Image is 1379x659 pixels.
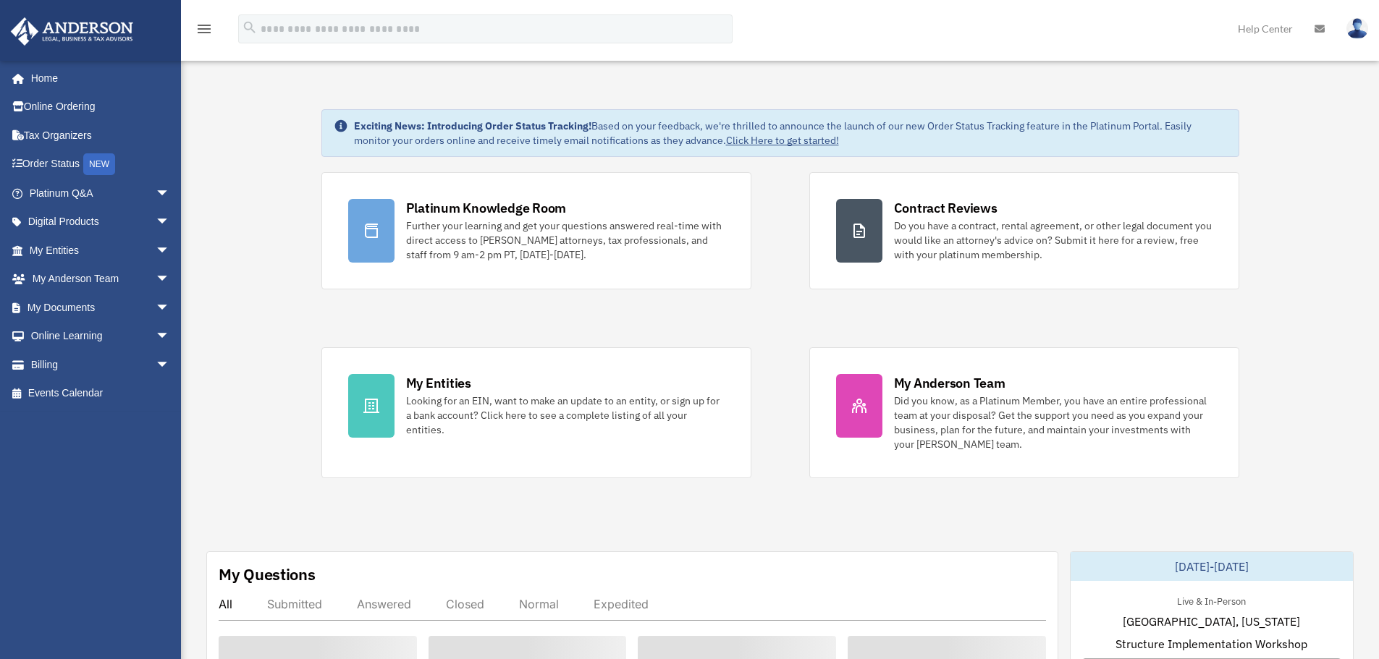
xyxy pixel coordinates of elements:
span: Structure Implementation Workshop [1116,635,1307,652]
span: arrow_drop_down [156,322,185,352]
a: Digital Productsarrow_drop_down [10,208,192,237]
a: My Anderson Teamarrow_drop_down [10,265,192,294]
div: Based on your feedback, we're thrilled to announce the launch of our new Order Status Tracking fe... [354,119,1227,148]
span: arrow_drop_down [156,293,185,323]
a: My Entities Looking for an EIN, want to make an update to an entity, or sign up for a bank accoun... [321,347,751,478]
div: Expedited [594,597,649,611]
a: Online Learningarrow_drop_down [10,322,192,351]
span: arrow_drop_down [156,208,185,237]
div: Further your learning and get your questions answered real-time with direct access to [PERSON_NAM... [406,218,725,262]
span: [GEOGRAPHIC_DATA], [US_STATE] [1123,613,1300,630]
i: menu [195,20,213,38]
div: Answered [357,597,411,611]
span: arrow_drop_down [156,179,185,208]
a: Click Here to get started! [726,134,839,147]
a: Platinum Q&Aarrow_drop_down [10,179,192,208]
a: Tax Organizers [10,121,192,150]
div: Closed [446,597,484,611]
div: All [219,597,232,611]
div: Looking for an EIN, want to make an update to an entity, or sign up for a bank account? Click her... [406,394,725,437]
span: arrow_drop_down [156,265,185,294]
div: [DATE]-[DATE] [1071,552,1353,581]
div: Contract Reviews [894,199,998,217]
a: Platinum Knowledge Room Further your learning and get your questions answered real-time with dire... [321,172,751,289]
div: Normal [519,597,559,611]
a: My Documentsarrow_drop_down [10,293,192,322]
div: Submitted [267,597,322,611]
span: arrow_drop_down [156,350,185,380]
a: Events Calendar [10,379,192,408]
a: My Entitiesarrow_drop_down [10,236,192,265]
a: menu [195,25,213,38]
img: User Pic [1346,18,1368,39]
div: Platinum Knowledge Room [406,199,567,217]
div: Live & In-Person [1165,592,1257,608]
a: Order StatusNEW [10,150,192,179]
div: My Entities [406,374,471,392]
a: Home [10,64,185,93]
div: My Anderson Team [894,374,1005,392]
a: Contract Reviews Do you have a contract, rental agreement, or other legal document you would like... [809,172,1239,289]
span: arrow_drop_down [156,236,185,265]
strong: Exciting News: Introducing Order Status Tracking! [354,119,591,132]
i: search [242,20,258,35]
a: My Anderson Team Did you know, as a Platinum Member, you have an entire professional team at your... [809,347,1239,478]
div: My Questions [219,564,316,585]
div: Did you know, as a Platinum Member, you have an entire professional team at your disposal? Get th... [894,394,1213,451]
div: NEW [83,153,115,175]
div: Do you have a contract, rental agreement, or other legal document you would like an attorney's ad... [894,218,1213,262]
a: Billingarrow_drop_down [10,350,192,379]
img: Anderson Advisors Platinum Portal [7,17,138,46]
a: Online Ordering [10,93,192,122]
